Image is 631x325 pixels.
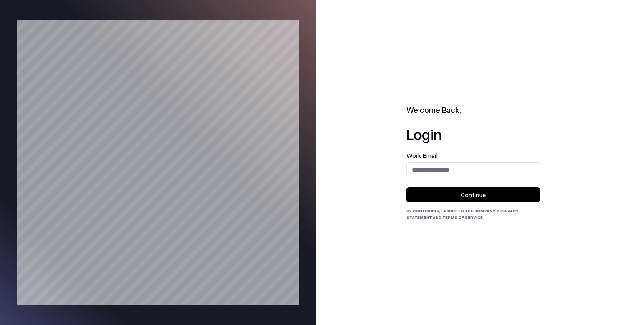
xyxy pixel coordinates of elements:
h1: Login [406,126,540,142]
h2: Welcome Back, [406,104,540,116]
button: Continue [406,187,540,202]
label: Work Email [406,152,540,159]
div: By continuing, I agree to the Company's and [406,207,540,221]
a: Terms of Service [442,215,483,220]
